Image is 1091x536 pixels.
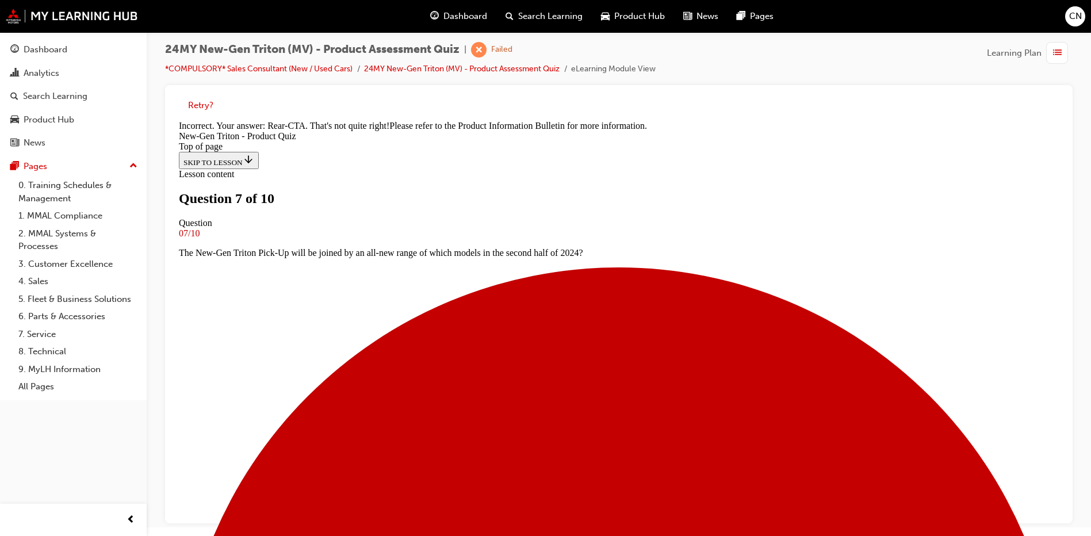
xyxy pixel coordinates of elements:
a: car-iconProduct Hub [592,5,674,28]
span: News [696,10,718,23]
a: guage-iconDashboard [421,5,496,28]
span: Learning Plan [987,47,1042,60]
span: news-icon [10,138,19,148]
div: Incorrect. Your answer: Rear-CTA. That's not quite right!Please refer to the Product Information ... [5,5,885,15]
button: CN [1065,6,1085,26]
div: 07/10 [5,112,885,122]
a: 7. Service [14,326,142,343]
span: 24MY New-Gen Triton (MV) - Product Assessment Quiz [165,43,460,56]
span: guage-icon [430,9,439,24]
button: Pages [5,156,142,177]
span: pages-icon [737,9,745,24]
span: Dashboard [443,10,487,23]
a: 0. Training Schedules & Management [14,177,142,207]
span: up-icon [129,159,137,174]
div: Dashboard [24,43,67,56]
span: Product Hub [614,10,665,23]
span: CN [1069,10,1082,23]
a: 2. MMAL Systems & Processes [14,225,142,255]
p: The New-Gen Triton Pick-Up will be joined by an all-new range of which models in the second half ... [5,132,885,142]
a: 24MY New-Gen Triton (MV) - Product Assessment Quiz [364,64,560,74]
div: Search Learning [23,90,87,103]
button: DashboardAnalyticsSearch LearningProduct HubNews [5,37,142,156]
a: Search Learning [5,86,142,107]
span: prev-icon [127,513,135,527]
a: news-iconNews [674,5,728,28]
a: 5. Fleet & Business Solutions [14,290,142,308]
a: Analytics [5,63,142,84]
span: Lesson content [5,53,60,63]
div: News [24,136,45,150]
span: pages-icon [10,162,19,172]
button: Retry? [188,99,213,112]
div: Failed [491,44,512,55]
a: 3. Customer Excellence [14,255,142,273]
span: SKIP TO LESSON [9,42,80,51]
div: Top of page [5,25,885,36]
h1: Question 7 of 10 [5,75,885,90]
span: learningRecordVerb_FAIL-icon [471,42,487,58]
a: 9. MyLH Information [14,361,142,378]
span: | [464,43,466,56]
a: 4. Sales [14,273,142,290]
div: New-Gen Triton - Product Quiz [5,15,885,25]
span: list-icon [1053,46,1062,60]
button: SKIP TO LESSON [5,36,85,53]
span: Pages [750,10,774,23]
a: 1. MMAL Compliance [14,207,142,225]
span: chart-icon [10,68,19,79]
div: Product Hub [24,113,74,127]
li: eLearning Module View [571,63,656,76]
span: car-icon [10,115,19,125]
img: mmal [6,9,138,24]
a: *COMPULSORY* Sales Consultant (New / Used Cars) [165,64,353,74]
span: news-icon [683,9,692,24]
div: Pages [24,160,47,173]
span: guage-icon [10,45,19,55]
a: Dashboard [5,39,142,60]
a: News [5,132,142,154]
a: Product Hub [5,109,142,131]
span: search-icon [506,9,514,24]
a: search-iconSearch Learning [496,5,592,28]
button: Learning Plan [987,42,1073,64]
a: All Pages [14,378,142,396]
span: Search Learning [518,10,583,23]
a: 8. Technical [14,343,142,361]
a: pages-iconPages [728,5,783,28]
span: car-icon [601,9,610,24]
div: Question [5,102,885,112]
span: search-icon [10,91,18,102]
div: Analytics [24,67,59,80]
a: 6. Parts & Accessories [14,308,142,326]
